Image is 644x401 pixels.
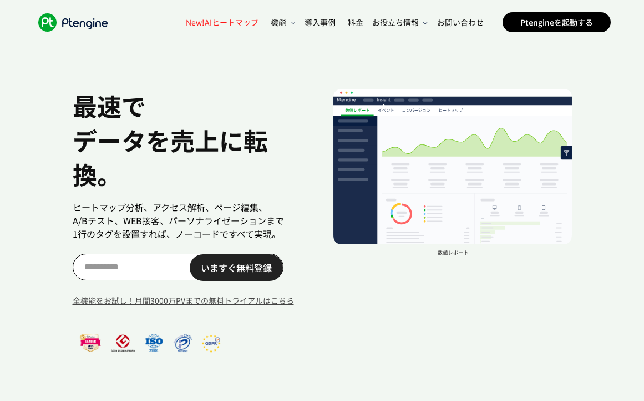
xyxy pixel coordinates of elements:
[73,294,311,308] a: 全機能をお試し！月間3000万PVまでの無料トライアルはこちら
[437,17,484,28] span: お問い合わせ
[372,17,420,28] span: お役立ち情報
[503,12,611,32] a: Ptengineを起動する
[186,17,205,28] span: New!
[73,200,311,240] p: ヒートマップ分析、アクセス解析、ページ編集、 A/Bテスト、WEB接客、パーソナライゼーションまで 1行のタグを設置すれば、ノーコードですべて実現。
[271,17,288,28] span: 機能
[305,17,336,28] span: 導入事例
[186,17,258,28] span: AIヒートマップ
[190,254,283,281] a: いますぐ無料登録
[348,17,363,28] span: 料金
[73,89,311,192] h1: 最速で データを売上に転換。
[73,330,228,355] img: frame_ff9761bbef.png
